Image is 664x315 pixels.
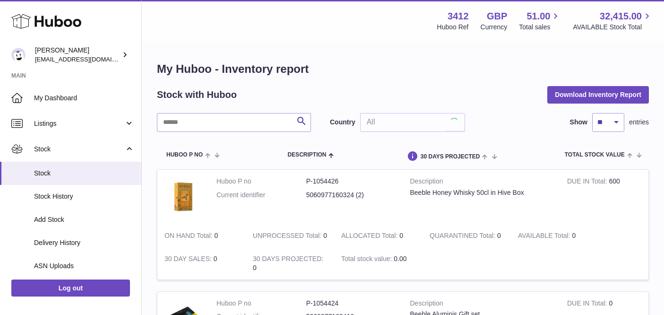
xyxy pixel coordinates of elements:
span: 51.00 [526,10,550,23]
td: 0 [511,224,599,247]
h1: My Huboo - Inventory report [157,61,649,77]
span: [EMAIL_ADDRESS][DOMAIN_NAME] [35,55,139,63]
span: Delivery History [34,238,134,247]
span: Stock History [34,192,134,201]
span: Description [287,152,326,158]
strong: 30 DAY SALES [164,255,214,265]
span: Total stock value [565,152,625,158]
dt: Current identifier [216,191,306,200]
button: Download Inventory Report [547,86,649,103]
dd: P-1054426 [306,177,396,186]
strong: QUARANTINED Total [430,232,497,242]
div: Currency [481,23,508,32]
td: 0 [246,224,334,247]
span: Huboo P no [166,152,203,158]
a: 32,415.00 AVAILABLE Stock Total [573,10,653,32]
strong: Description [410,299,553,310]
label: Show [570,118,587,127]
td: 0 [157,247,246,280]
td: 0 [334,224,423,247]
div: [PERSON_NAME] [35,46,120,64]
span: 0 [497,232,501,239]
span: Listings [34,119,124,128]
span: AVAILABLE Stock Total [573,23,653,32]
strong: GBP [487,10,507,23]
td: 0 [246,247,334,280]
span: 30 DAYS PROJECTED [421,154,480,160]
strong: 3412 [448,10,469,23]
dt: Huboo P no [216,177,306,186]
strong: DUE IN Total [567,299,609,309]
span: Add Stock [34,215,134,224]
strong: 30 DAYS PROJECTED [253,255,323,265]
a: Log out [11,280,130,297]
a: 51.00 Total sales [519,10,561,32]
strong: UNPROCESSED Total [253,232,323,242]
span: Total sales [519,23,561,32]
strong: Total stock value [341,255,394,265]
span: 32,415.00 [600,10,642,23]
span: Stock [34,169,134,178]
label: Country [330,118,355,127]
strong: ALLOCATED Total [341,232,399,242]
span: Stock [34,145,124,154]
div: Huboo Ref [437,23,469,32]
div: Beeble Honey Whisky 50cl in Hive Box [410,188,553,197]
td: 0 [157,224,246,247]
span: entries [629,118,649,127]
td: 600 [560,170,648,224]
span: ASN Uploads [34,262,134,271]
strong: DUE IN Total [567,177,609,187]
img: product image [164,177,202,215]
dt: Huboo P no [216,299,306,308]
h2: Stock with Huboo [157,88,237,101]
strong: AVAILABLE Total [518,232,572,242]
strong: Description [410,177,553,188]
span: 0.00 [394,255,406,262]
img: info@beeble.buzz [11,48,26,62]
span: My Dashboard [34,94,134,103]
dd: P-1054424 [306,299,396,308]
dd: 5060977160324 (2) [306,191,396,200]
strong: ON HAND Total [164,232,215,242]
